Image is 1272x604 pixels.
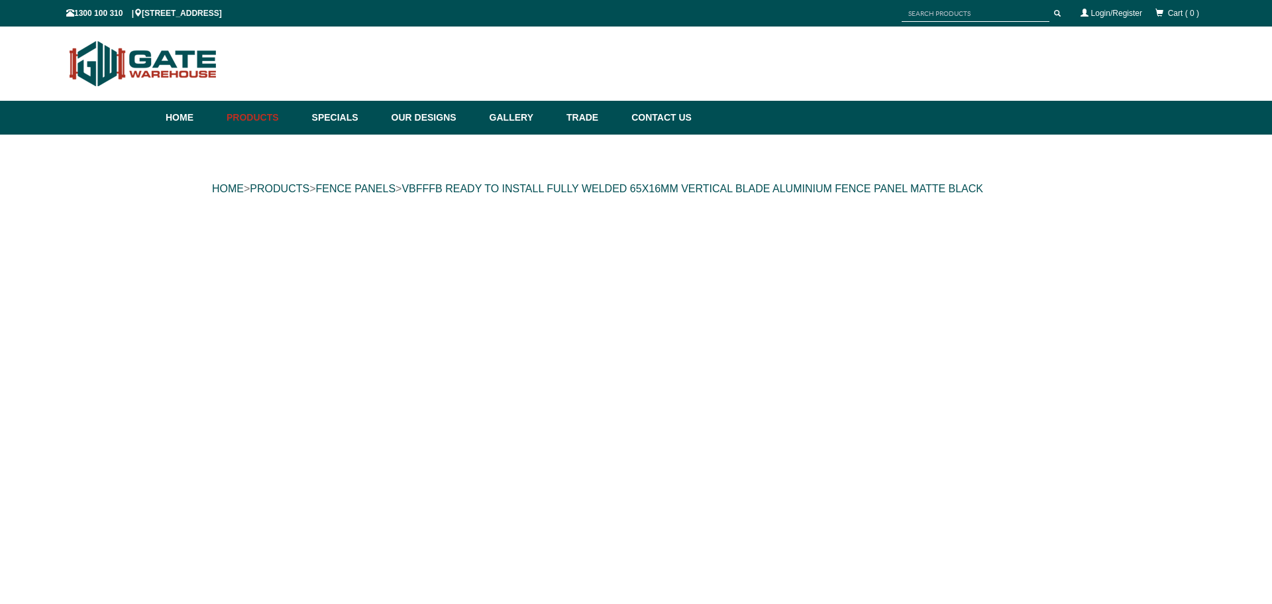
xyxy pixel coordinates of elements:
a: FENCE PANELS [315,183,396,194]
img: Gate Warehouse [66,33,221,94]
div: > > > [212,168,1060,210]
span: Cart ( 0 ) [1168,9,1199,18]
span: 1300 100 310 | [STREET_ADDRESS] [66,9,222,18]
a: VBFFFB READY TO INSTALL FULLY WELDED 65X16MM VERTICAL BLADE ALUMINIUM FENCE PANEL MATTE BLACK [401,183,983,194]
a: PRODUCTS [250,183,309,194]
a: Login/Register [1091,9,1142,18]
a: Specials [305,101,385,135]
a: Products [220,101,305,135]
a: Contact Us [625,101,692,135]
a: HOME [212,183,244,194]
a: Trade [560,101,625,135]
a: Gallery [483,101,560,135]
input: SEARCH PRODUCTS [902,5,1049,22]
a: Home [166,101,220,135]
a: Our Designs [385,101,483,135]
